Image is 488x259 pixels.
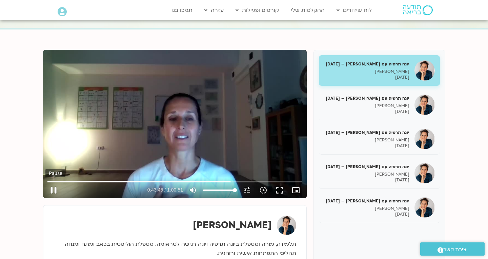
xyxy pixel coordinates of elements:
[414,163,435,183] img: יוגה תרפיה עם יעל אלנברג – 28/05/25
[324,143,409,149] p: [DATE]
[324,61,409,67] h5: יוגה תרפיה עם [PERSON_NAME] – [DATE]
[420,242,485,256] a: יצירת קשר
[324,137,409,143] p: [PERSON_NAME]
[277,216,296,235] img: יעל אלנברג
[193,219,272,232] strong: [PERSON_NAME]
[414,95,435,115] img: יוגה תרפיה עם יעל אלנברג – 14/05/25
[324,164,409,170] h5: יוגה תרפיה עם [PERSON_NAME] – [DATE]
[168,4,196,17] a: תמכו בנו
[324,109,409,115] p: [DATE]
[333,4,375,17] a: לוח שידורים
[443,245,468,254] span: יצירת קשר
[414,60,435,81] img: יוגה תרפיה עם יעל אלנברג – 07/05/25
[324,95,409,101] h5: יוגה תרפיה עם [PERSON_NAME] – [DATE]
[324,172,409,177] p: [PERSON_NAME]
[287,4,328,17] a: ההקלטות שלי
[324,198,409,204] h5: יוגה תרפיה עם [PERSON_NAME] – [DATE]
[324,129,409,136] h5: יוגה תרפיה עם [PERSON_NAME] – [DATE]
[324,69,409,75] p: [PERSON_NAME]
[324,103,409,109] p: [PERSON_NAME]
[414,129,435,149] img: יוגה תרפיה עם יעל אלנברג – 21/05/25
[324,75,409,80] p: [DATE]
[232,4,282,17] a: קורסים ופעילות
[324,177,409,183] p: [DATE]
[324,206,409,212] p: [PERSON_NAME]
[201,4,227,17] a: עזרה
[324,212,409,217] p: [DATE]
[414,197,435,218] img: יוגה תרפיה עם יעל אלנברג – 04/06/25
[403,5,433,15] img: תודעה בריאה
